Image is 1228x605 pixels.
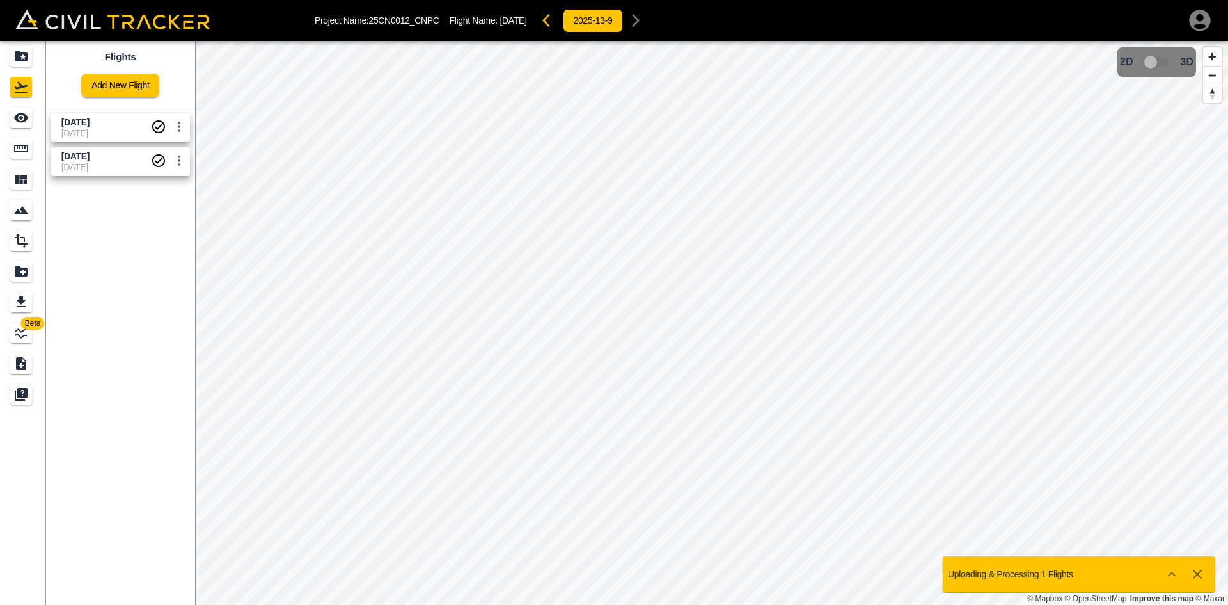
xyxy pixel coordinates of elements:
button: Zoom in [1203,47,1222,66]
span: 3D model not uploaded yet [1138,50,1176,74]
img: Civil Tracker [15,10,210,29]
canvas: Map [195,41,1228,605]
button: Reset bearing to north [1203,85,1222,103]
span: [DATE] [500,15,527,26]
p: Project Name: 25CN0012_CNPC [315,15,439,26]
button: Show more [1159,561,1185,587]
button: 2025-13-9 [563,9,624,33]
p: Uploading & Processing 1 Flights [948,569,1073,579]
span: 3D [1181,56,1193,68]
button: Zoom out [1203,66,1222,85]
span: 2D [1120,56,1133,68]
p: Flight Name: [450,15,527,26]
a: Mapbox [1027,594,1062,603]
a: Map feedback [1130,594,1193,603]
a: OpenStreetMap [1065,594,1127,603]
a: Maxar [1195,594,1225,603]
